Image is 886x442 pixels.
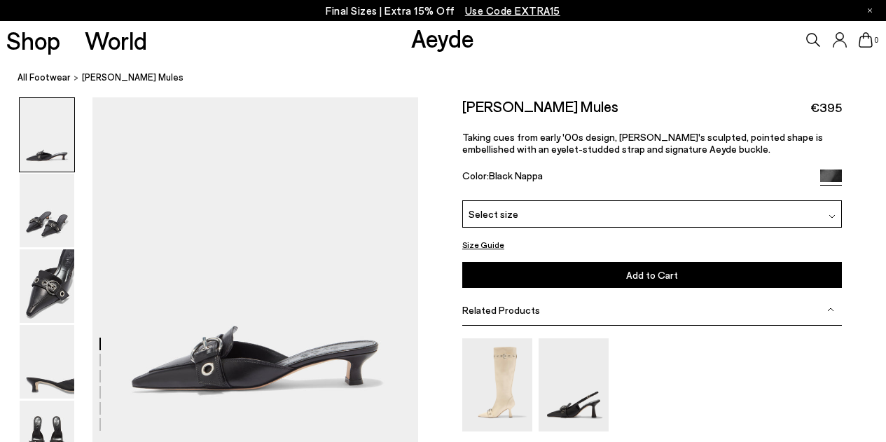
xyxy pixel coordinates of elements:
img: Danielle Eyelet Mules - Image 4 [20,325,74,399]
span: 0 [873,36,880,44]
span: Black Nappa [489,170,543,181]
button: Size Guide [462,236,504,254]
nav: breadcrumb [18,59,886,97]
a: 0 [859,32,873,48]
span: Related Products [462,304,540,316]
img: Danielle Eyelet Mules - Image 2 [20,174,74,247]
img: Tara Eyelet Pumps [539,338,609,431]
button: Add to Cart [462,262,842,288]
span: Select size [469,207,518,221]
p: Final Sizes | Extra 15% Off [326,2,560,20]
p: Taking cues from early '00s design, [PERSON_NAME]'s sculpted, pointed shape is embellished with a... [462,131,842,155]
a: Shop [6,28,60,53]
a: Aeyde [411,23,474,53]
span: €395 [810,99,842,116]
div: Color: [462,170,808,186]
img: svg%3E [827,306,834,313]
img: Danielle Eyelet Mules - Image 1 [20,98,74,172]
span: Navigate to /collections/ss25-final-sizes [465,4,560,17]
img: svg%3E [829,213,836,220]
h2: [PERSON_NAME] Mules [462,97,618,115]
img: Danielle Eyelet Mules - Image 3 [20,249,74,323]
img: Vivian Eyelet High Boots [462,338,532,431]
span: [PERSON_NAME] Mules [82,70,184,85]
a: World [85,28,147,53]
span: Add to Cart [626,269,678,281]
a: All Footwear [18,70,71,85]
